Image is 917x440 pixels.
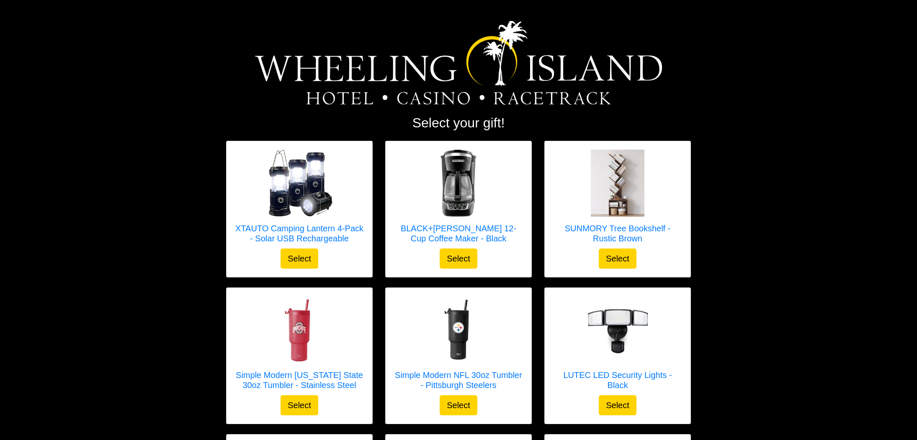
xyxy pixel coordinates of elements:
[553,370,682,390] h5: LUTEC LED Security Lights - Black
[266,296,333,363] img: Simple Modern Ohio State 30oz Tumbler - Stainless Steel
[281,248,318,269] button: Select
[553,296,682,395] a: LUTEC LED Security Lights - Black LUTEC LED Security Lights - Black
[599,395,636,415] button: Select
[394,150,523,248] a: BLACK+DECKER 12-Cup Coffee Maker - Black BLACK+[PERSON_NAME] 12-Cup Coffee Maker - Black
[584,296,651,363] img: LUTEC LED Security Lights - Black
[235,296,364,395] a: Simple Modern Ohio State 30oz Tumbler - Stainless Steel Simple Modern [US_STATE] State 30oz Tumbl...
[394,370,523,390] h5: Simple Modern NFL 30oz Tumbler - Pittsburgh Steelers
[235,370,364,390] h5: Simple Modern [US_STATE] State 30oz Tumbler - Stainless Steel
[599,248,636,269] button: Select
[281,395,318,415] button: Select
[226,115,691,131] h2: Select your gift!
[584,150,651,217] img: SUNMORY Tree Bookshelf - Rustic Brown
[235,223,364,243] h5: XTAUTO Camping Lantern 4-Pack - Solar USB Rechargeable
[553,223,682,243] h5: SUNMORY Tree Bookshelf - Rustic Brown
[553,150,682,248] a: SUNMORY Tree Bookshelf - Rustic Brown SUNMORY Tree Bookshelf - Rustic Brown
[440,395,477,415] button: Select
[235,150,364,248] a: XTAUTO Camping Lantern 4-Pack - Solar USB Rechargeable XTAUTO Camping Lantern 4-Pack - Solar USB ...
[266,150,333,217] img: XTAUTO Camping Lantern 4-Pack - Solar USB Rechargeable
[394,296,523,395] a: Simple Modern NFL 30oz Tumbler - Pittsburgh Steelers Simple Modern NFL 30oz Tumbler - Pittsburgh ...
[440,248,477,269] button: Select
[425,150,492,217] img: BLACK+DECKER 12-Cup Coffee Maker - Black
[425,296,492,363] img: Simple Modern NFL 30oz Tumbler - Pittsburgh Steelers
[255,21,662,105] img: Logo
[394,223,523,243] h5: BLACK+[PERSON_NAME] 12-Cup Coffee Maker - Black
